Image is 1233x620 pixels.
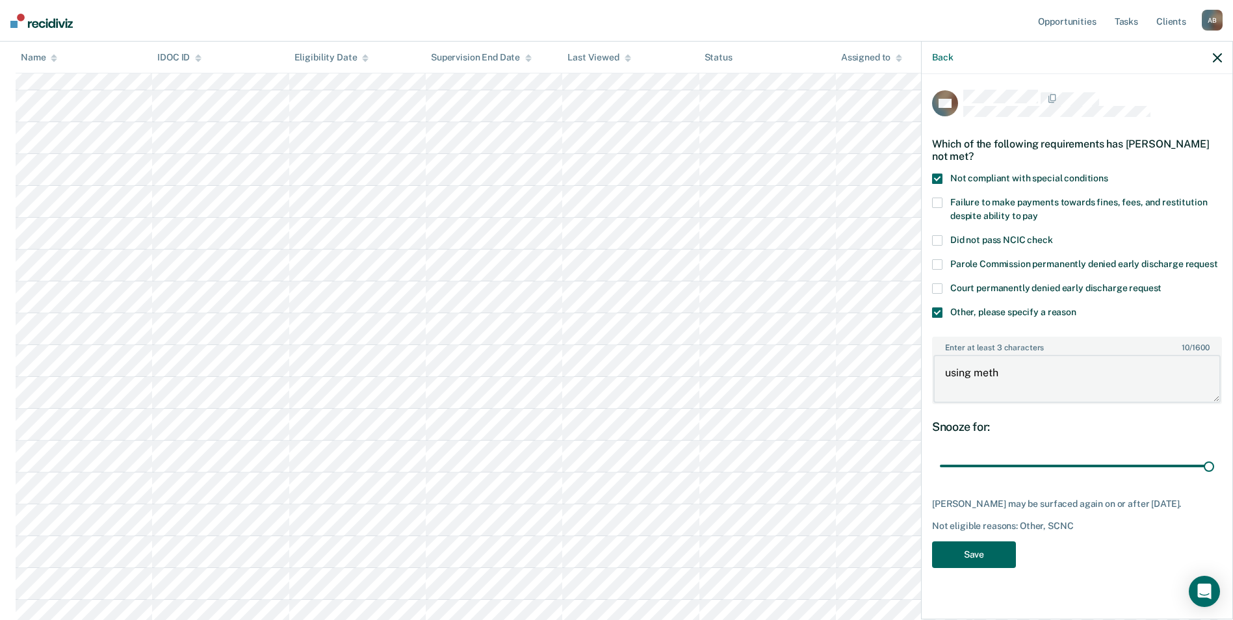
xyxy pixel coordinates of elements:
button: Back [932,52,953,63]
div: IDOC ID [157,52,201,63]
span: Parole Commission permanently denied early discharge request [950,259,1218,269]
div: Status [705,52,733,63]
div: Assigned to [841,52,902,63]
span: 10 [1182,343,1189,352]
img: Recidiviz [10,14,73,28]
span: Not compliant with special conditions [950,173,1108,183]
span: Other, please specify a reason [950,307,1076,317]
div: Open Intercom Messenger [1189,576,1220,607]
div: A B [1202,10,1223,31]
label: Enter at least 3 characters [933,338,1221,352]
span: Court permanently denied early discharge request [950,283,1162,293]
span: Did not pass NCIC check [950,235,1053,245]
div: Eligibility Date [294,52,369,63]
span: / 1600 [1182,343,1209,352]
div: [PERSON_NAME] may be surfaced again on or after [DATE]. [932,498,1222,510]
button: Save [932,541,1016,568]
div: Which of the following requirements has [PERSON_NAME] not met? [932,127,1222,173]
div: Supervision End Date [431,52,532,63]
div: Name [21,52,57,63]
div: Not eligible reasons: Other, SCNC [932,521,1222,532]
div: Snooze for: [932,420,1222,434]
span: Failure to make payments towards fines, fees, and restitution despite ability to pay [950,197,1207,221]
textarea: using meth [933,355,1221,403]
div: Last Viewed [567,52,630,63]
